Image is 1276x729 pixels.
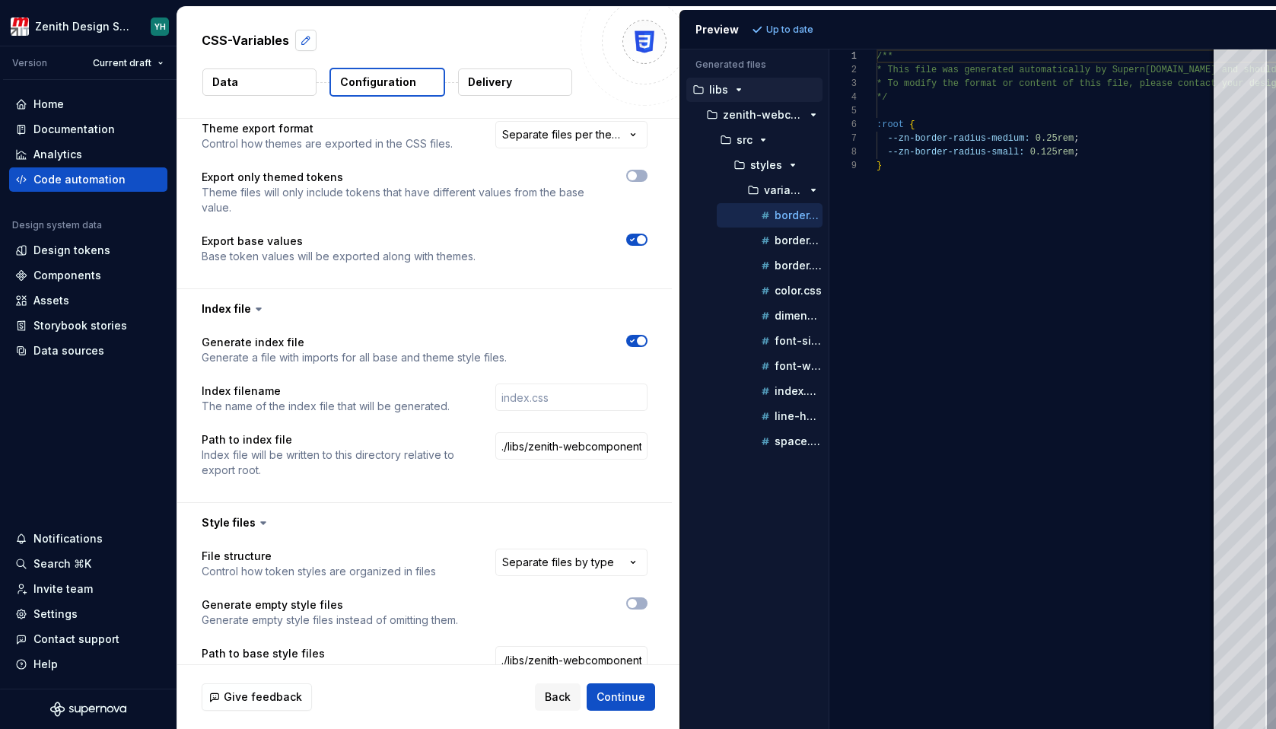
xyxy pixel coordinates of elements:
button: Contact support [9,627,167,651]
p: Generated files [695,59,813,71]
div: 8 [829,145,857,159]
a: Components [9,263,167,288]
span: ; [1074,133,1079,144]
span: * This file was generated automatically by Supern [877,65,1145,75]
div: Preview [695,22,739,37]
p: Index file will be written to this directory relative to export root. [202,447,468,478]
div: Design tokens [33,243,110,258]
div: Help [33,657,58,672]
button: color.css [717,282,823,299]
span: { [909,119,915,130]
button: dimension.css [717,307,823,324]
p: Export only themed tokens [202,170,599,185]
p: Generate empty style files [202,597,458,613]
div: Settings [33,606,78,622]
button: Configuration [329,68,445,97]
span: Back [545,689,571,705]
div: Zenith Design System [35,19,132,34]
p: Control how token styles are organized in files [202,564,436,579]
a: Design tokens [9,238,167,263]
a: Settings [9,602,167,626]
div: 7 [829,132,857,145]
p: variables [764,184,803,196]
p: font-weight.css [775,360,823,372]
a: Storybook stories [9,314,167,338]
span: 0.25rem [1036,133,1074,144]
p: Path to index file [202,432,468,447]
button: border.css [717,257,823,274]
button: zenith-webcomponents-lit [692,107,823,123]
button: styles [705,157,823,173]
div: Documentation [33,122,115,137]
input: ./ [495,432,648,460]
button: Search ⌘K [9,552,167,576]
button: Help [9,652,167,676]
div: Analytics [33,147,82,162]
div: Code automation [33,172,126,187]
p: Theme files will only include tokens that have different values from the base value. [202,185,599,215]
a: Analytics [9,142,167,167]
span: Continue [597,689,645,705]
button: index.css [717,383,823,400]
p: Delivery [468,75,512,90]
p: Control how themes are exported in the CSS files. [202,136,453,151]
div: Home [33,97,64,112]
input: index.css [495,384,648,411]
a: Documentation [9,117,167,142]
p: libs [709,84,728,96]
span: Give feedback [224,689,302,705]
span: Current draft [93,57,151,69]
button: Data [202,68,317,96]
p: space.css [775,435,823,447]
div: Design system data [12,219,102,231]
p: styles [750,159,782,171]
span: * To modify the format or content of this file, p [877,78,1145,89]
div: Assets [33,293,69,308]
p: CSS-Variables [202,31,289,49]
div: Notifications [33,531,103,546]
a: Code automation [9,167,167,192]
svg: Supernova Logo [50,702,126,717]
p: border.css [775,259,823,272]
p: index.css [775,385,823,397]
button: line-height.css [717,408,823,425]
span: 0.125rem [1029,147,1074,158]
p: Path to base style files [202,646,468,661]
p: Data [212,75,238,90]
button: Notifications [9,527,167,551]
p: color.css [775,285,822,297]
div: 1 [829,49,857,63]
button: Continue [587,683,655,711]
p: Base token values will be exported along with themes. [202,249,476,264]
a: Assets [9,288,167,313]
p: Index filename [202,384,450,399]
p: src [737,134,753,146]
div: Invite team [33,581,93,597]
p: Up to date [766,24,813,36]
div: 9 [829,159,857,173]
p: dimension.css [775,310,823,322]
p: Configuration [340,75,416,90]
span: } [877,161,882,171]
button: border-radius.css [717,207,823,224]
p: The name of the index file that will be generated. [202,399,450,414]
img: e95d57dd-783c-4905-b3fc-0c5af85c8823.png [11,18,29,36]
div: Contact support [33,632,119,647]
p: border-radius.css [775,209,823,221]
p: Export base values [202,234,476,249]
button: border-width.css [717,232,823,249]
a: Home [9,92,167,116]
input: ./base [495,646,648,673]
p: Generate index file [202,335,507,350]
div: 5 [829,104,857,118]
p: border-width.css [775,234,823,247]
p: Generate empty style files instead of omitting them. [202,613,458,628]
div: Data sources [33,343,104,358]
button: space.css [717,433,823,450]
a: Data sources [9,339,167,363]
div: Components [33,268,101,283]
p: Theme export format [202,121,453,136]
div: 4 [829,91,857,104]
a: Invite team [9,577,167,601]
